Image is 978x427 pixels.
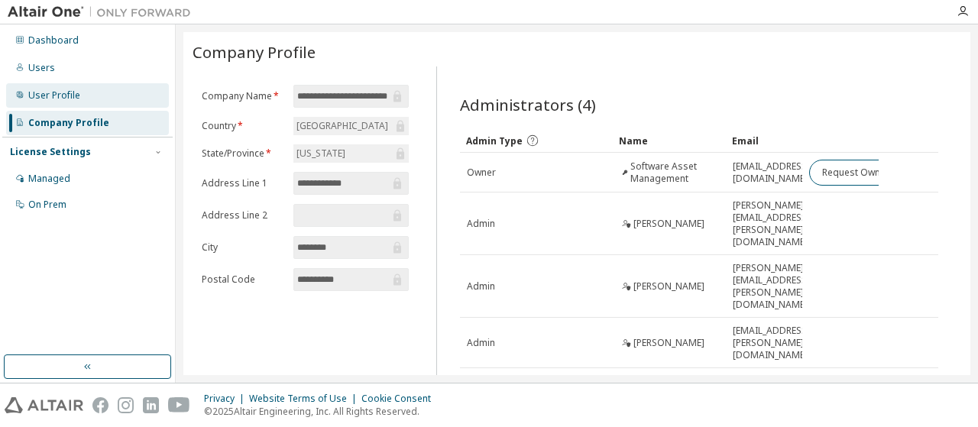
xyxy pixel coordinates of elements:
div: Email [732,128,796,153]
span: [PERSON_NAME][EMAIL_ADDRESS][PERSON_NAME][DOMAIN_NAME] [733,199,810,248]
label: Country [202,120,284,132]
button: Request Owner Change [809,160,938,186]
span: [PERSON_NAME] [633,337,704,349]
span: Admin [467,280,495,293]
span: [EMAIL_ADDRESS][DOMAIN_NAME] [733,160,810,185]
p: © 2025 Altair Engineering, Inc. All Rights Reserved. [204,405,440,418]
span: Owner [467,167,496,179]
span: Software Asset Management [630,160,719,185]
div: User Profile [28,89,80,102]
span: Administrators (4) [460,94,596,115]
div: Privacy [204,393,249,405]
img: altair_logo.svg [5,397,83,413]
span: [PERSON_NAME][EMAIL_ADDRESS][PERSON_NAME][DOMAIN_NAME] [733,262,810,311]
label: State/Province [202,147,284,160]
img: youtube.svg [168,397,190,413]
div: [US_STATE] [293,144,408,163]
div: [US_STATE] [294,145,348,162]
div: [GEOGRAPHIC_DATA] [293,117,408,135]
span: Admin Type [466,134,523,147]
div: Dashboard [28,34,79,47]
div: [GEOGRAPHIC_DATA] [294,118,390,134]
div: Users [28,62,55,74]
span: [EMAIL_ADDRESS][PERSON_NAME][DOMAIN_NAME] [733,325,810,361]
span: [PERSON_NAME] [633,280,704,293]
div: Cookie Consent [361,393,440,405]
img: instagram.svg [118,397,134,413]
div: On Prem [28,199,66,211]
div: Website Terms of Use [249,393,361,405]
img: facebook.svg [92,397,108,413]
span: [PERSON_NAME] [633,218,704,230]
div: License Settings [10,146,91,158]
label: Address Line 2 [202,209,284,222]
img: Altair One [8,5,199,20]
label: Company Name [202,90,284,102]
div: Company Profile [28,117,109,129]
label: City [202,241,284,254]
span: Admin [467,337,495,349]
span: Admin [467,218,495,230]
label: Postal Code [202,273,284,286]
span: Company Profile [193,41,316,63]
div: Name [619,128,721,153]
img: linkedin.svg [143,397,159,413]
label: Address Line 1 [202,177,284,189]
div: Managed [28,173,70,185]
